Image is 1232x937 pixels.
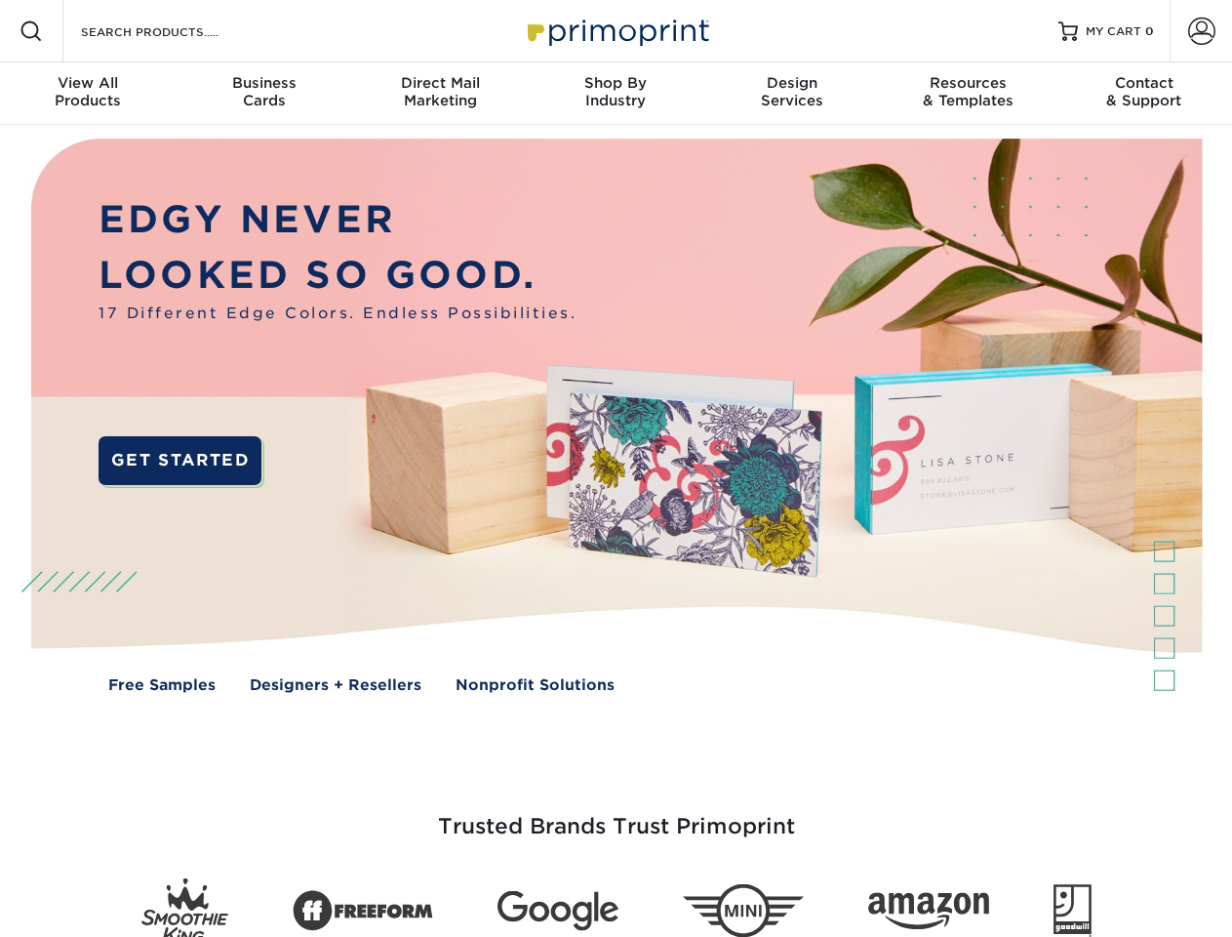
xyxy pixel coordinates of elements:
span: Shop By [528,74,703,92]
span: Business [176,74,351,92]
span: MY CART [1086,23,1141,40]
div: Industry [528,74,703,109]
input: SEARCH PRODUCTS..... [79,20,269,43]
a: Nonprofit Solutions [456,674,615,697]
div: & Support [1056,74,1232,109]
span: Contact [1056,74,1232,92]
div: Cards [176,74,351,109]
a: Shop ByIndustry [528,62,703,125]
div: Services [704,74,880,109]
p: EDGY NEVER [99,192,576,248]
img: Goodwill [1053,884,1092,937]
a: DesignServices [704,62,880,125]
div: & Templates [880,74,1055,109]
span: Direct Mail [352,74,528,92]
span: Design [704,74,880,92]
a: Contact& Support [1056,62,1232,125]
span: 17 Different Edge Colors. Endless Possibilities. [99,303,576,325]
div: Marketing [352,74,528,109]
a: BusinessCards [176,62,351,125]
p: LOOKED SO GOOD. [99,248,576,304]
img: Amazon [868,893,989,930]
a: Resources& Templates [880,62,1055,125]
a: GET STARTED [99,436,261,485]
img: Google [497,891,618,931]
span: Resources [880,74,1055,92]
h3: Trusted Brands Trust Primoprint [46,767,1187,863]
span: 0 [1145,24,1154,38]
a: Free Samples [108,674,216,697]
img: Primoprint [519,10,714,52]
a: Designers + Resellers [250,674,421,697]
a: Direct MailMarketing [352,62,528,125]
